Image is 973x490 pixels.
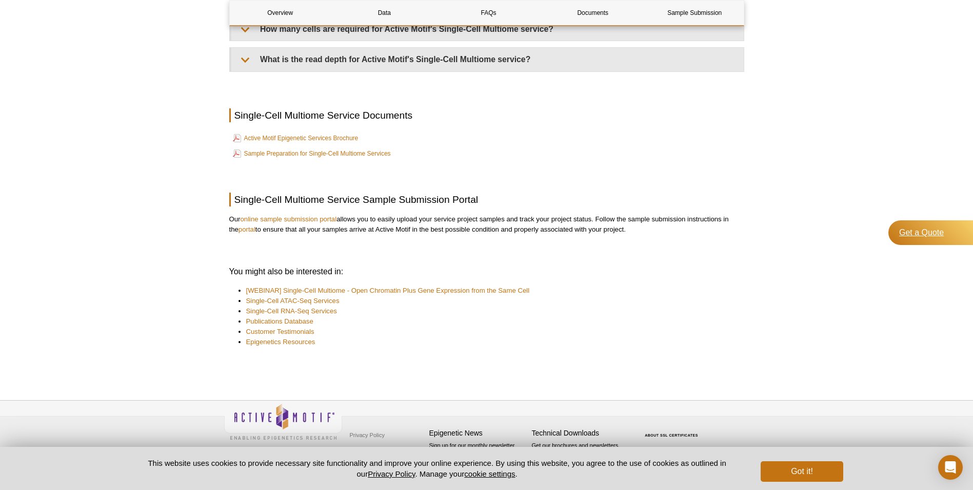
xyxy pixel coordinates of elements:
[532,441,629,467] p: Get our brochures and newsletters, or request them by mail.
[246,337,315,347] a: Epigenetics Resources​
[229,193,744,206] h2: Single-Cell Multiome Service Sample Submission Portal
[888,220,973,245] div: Get a Quote
[231,48,744,71] summary: What is the read depth for Active Motif's Single-Cell Multiome service?​
[532,429,629,438] h4: Technical Downloads
[347,427,387,443] a: Privacy Policy
[246,286,530,296] a: [WEBINAR] Single-Cell Multiome - Open Chromatin Plus Gene Expression from the Same Cell
[646,1,743,25] a: Sample Submission
[347,443,401,458] a: Terms & Conditions
[239,225,255,233] a: portal
[368,469,415,478] a: Privacy Policy
[229,214,744,235] p: Our allows you to easily upload your service project samples and track your project status. Follo...
[938,455,963,480] div: Open Intercom Messenger
[240,215,336,223] a: online sample submission portal
[634,419,711,441] table: Click to Verify - This site chose Symantec SSL for secure e-commerce and confidential communicati...
[429,429,527,438] h4: Epigenetic News
[224,401,342,442] img: Active Motif,
[231,17,744,41] summary: How many cells are required for Active Motif's Single-Cell Multiome service?​
[542,1,643,25] a: Documents
[334,1,435,25] a: Data
[246,296,340,306] a: Single-Cell ATAC-Seq Services​
[229,108,744,122] h2: Single-Cell Multiome Service Documents
[464,469,515,478] button: cookie settings
[130,458,744,479] p: This website uses cookies to provide necessary site functionality and improve your online experie...
[233,147,391,160] a: Sample Preparation for Single-Cell Multiome Services
[233,132,359,144] a: Active Motif Epigenetic Services Brochure
[246,327,314,337] a: Customer Testimonials
[645,434,698,437] a: ABOUT SSL CERTIFICATES
[230,1,331,25] a: Overview
[896,220,973,245] a: Get a Quote
[761,461,843,482] button: Got it!
[246,306,337,316] a: Single-Cell RNA-Seq Services​
[246,316,313,327] a: Publications Database​
[438,1,539,25] a: FAQs
[229,266,744,278] h3: You might also be interested in:
[429,441,527,476] p: Sign up for our monthly newsletter highlighting recent publications in the field of epigenetics.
